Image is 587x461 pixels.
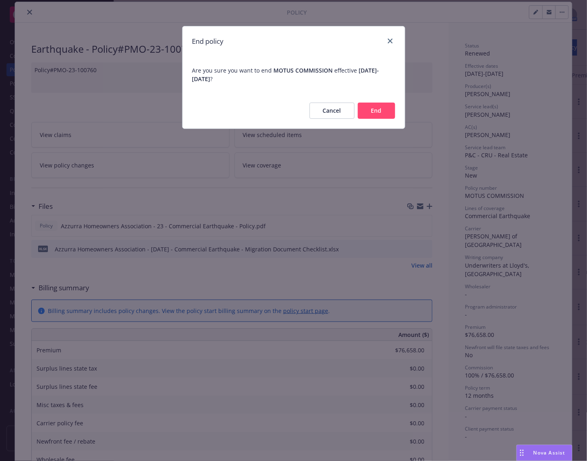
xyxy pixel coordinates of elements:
button: Nova Assist [516,445,572,461]
span: MOTUS COMMISSION [274,66,333,74]
span: [DATE] - [DATE] [192,66,379,83]
span: Are you sure you want to end effective ? [183,56,405,93]
button: End [358,103,395,119]
button: Cancel [310,103,355,119]
h1: End policy [192,36,224,47]
a: close [385,36,395,46]
span: Nova Assist [533,449,565,456]
div: Drag to move [517,445,527,461]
